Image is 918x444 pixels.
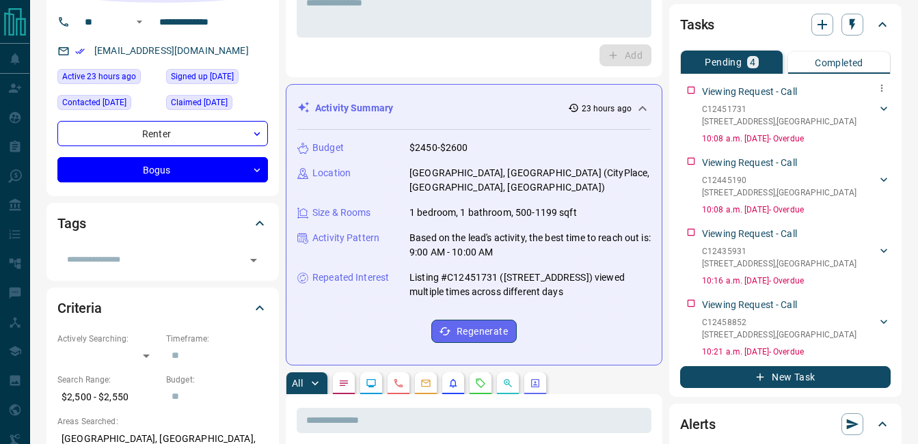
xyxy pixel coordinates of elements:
span: Contacted [DATE] [62,96,126,109]
div: Renter [57,121,268,146]
span: Signed up [DATE] [171,70,234,83]
h2: Tags [57,212,85,234]
p: Repeated Interest [312,270,389,285]
p: All [292,378,303,388]
div: Sat Oct 11 2025 [166,69,268,88]
p: 1 bedroom, 1 bathroom, 500-1199 sqft [409,206,577,220]
div: Bogus [57,157,268,182]
div: C12451731[STREET_ADDRESS],[GEOGRAPHIC_DATA] [702,100,891,130]
p: [STREET_ADDRESS] , [GEOGRAPHIC_DATA] [702,258,856,270]
p: C12435931 [702,245,856,258]
p: 4 [750,57,755,67]
button: Open [131,14,148,30]
p: 10:08 a.m. [DATE] - Overdue [702,204,891,216]
svg: Opportunities [502,378,513,389]
div: Criteria [57,292,268,324]
p: $2450-$2600 [409,141,468,155]
p: Size & Rooms [312,206,371,220]
svg: Notes [338,378,349,389]
p: 10:21 a.m. [DATE] - Overdue [702,346,891,358]
p: [STREET_ADDRESS] , [GEOGRAPHIC_DATA] [702,186,856,199]
p: [STREET_ADDRESS] , [GEOGRAPHIC_DATA] [702,329,856,341]
p: Completed [815,58,863,68]
svg: Lead Browsing Activity [366,378,377,389]
p: Budget: [166,374,268,386]
button: Regenerate [431,320,517,343]
p: [GEOGRAPHIC_DATA], [GEOGRAPHIC_DATA] (CityPlace, [GEOGRAPHIC_DATA], [GEOGRAPHIC_DATA]) [409,166,651,195]
p: C12458852 [702,316,856,329]
h2: Alerts [680,413,716,435]
p: Activity Pattern [312,231,379,245]
p: Budget [312,141,344,155]
p: $2,500 - $2,550 [57,386,159,408]
p: C12445190 [702,174,856,186]
h2: Tasks [680,14,714,36]
div: C12445190[STREET_ADDRESS],[GEOGRAPHIC_DATA] [702,171,891,202]
p: Viewing Request - Call [702,298,797,312]
p: Location [312,166,351,180]
div: Tags [57,207,268,240]
p: Viewing Request - Call [702,227,797,241]
p: Activity Summary [315,101,393,115]
svg: Agent Actions [530,378,541,389]
div: Sat Oct 11 2025 [166,95,268,114]
svg: Calls [393,378,404,389]
p: 10:08 a.m. [DATE] - Overdue [702,133,891,145]
div: Activity Summary23 hours ago [297,96,651,121]
button: Open [244,251,263,270]
p: 23 hours ago [582,102,632,115]
div: Alerts [680,408,891,441]
p: Based on the lead's activity, the best time to reach out is: 9:00 AM - 10:00 AM [409,231,651,260]
p: Pending [705,57,742,67]
p: [STREET_ADDRESS] , [GEOGRAPHIC_DATA] [702,115,856,128]
p: 10:16 a.m. [DATE] - Overdue [702,275,891,287]
p: Listing #C12451731 ([STREET_ADDRESS]) viewed multiple times across different days [409,270,651,299]
span: Claimed [DATE] [171,96,228,109]
div: Sun Oct 12 2025 [57,95,159,114]
p: Actively Searching: [57,333,159,345]
div: Mon Oct 13 2025 [57,69,159,88]
p: Viewing Request - Call [702,156,797,170]
h2: Criteria [57,297,102,319]
svg: Listing Alerts [448,378,459,389]
svg: Email Verified [75,46,85,56]
p: Search Range: [57,374,159,386]
p: Timeframe: [166,333,268,345]
p: C12451731 [702,103,856,115]
p: Areas Searched: [57,415,268,428]
span: Active 23 hours ago [62,70,136,83]
div: Tasks [680,8,891,41]
div: C12458852[STREET_ADDRESS],[GEOGRAPHIC_DATA] [702,314,891,344]
svg: Requests [475,378,486,389]
svg: Emails [420,378,431,389]
a: [EMAIL_ADDRESS][DOMAIN_NAME] [94,45,249,56]
p: Viewing Request - Call [702,85,797,99]
div: C12435931[STREET_ADDRESS],[GEOGRAPHIC_DATA] [702,242,891,273]
button: New Task [680,366,891,388]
